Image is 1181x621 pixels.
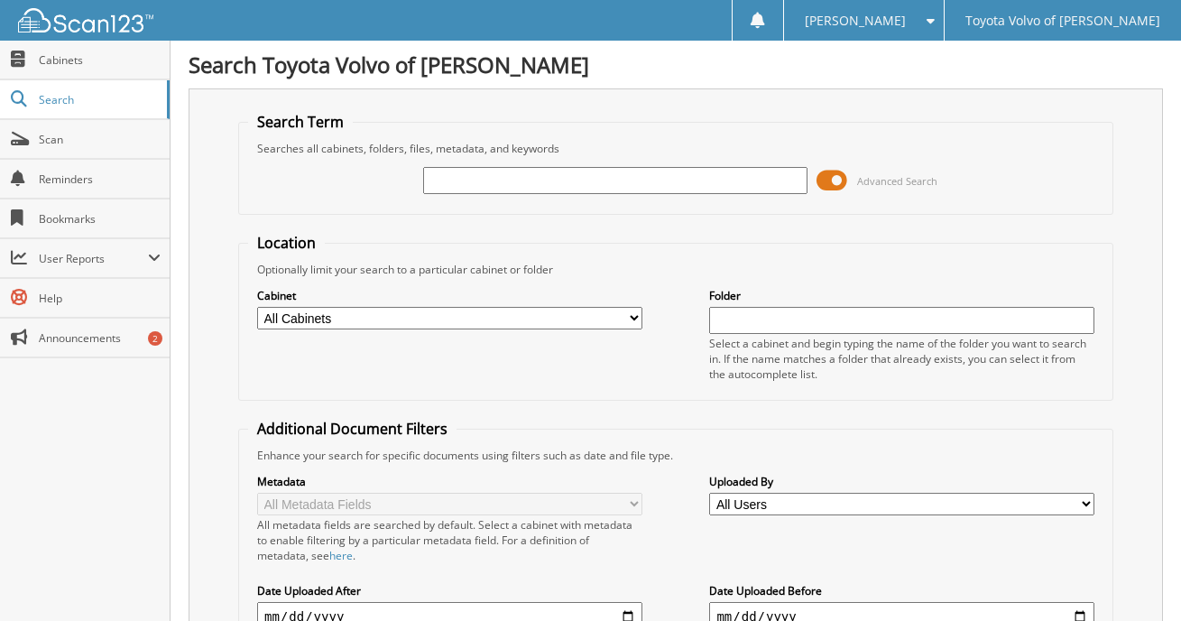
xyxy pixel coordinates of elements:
label: Cabinet [257,288,642,303]
label: Folder [709,288,1094,303]
span: User Reports [39,251,148,266]
legend: Location [248,233,325,253]
div: All metadata fields are searched by default. Select a cabinet with metadata to enable filtering b... [257,517,642,563]
div: 2 [148,331,162,346]
div: Select a cabinet and begin typing the name of the folder you want to search in. If the name match... [709,336,1094,382]
label: Date Uploaded After [257,583,642,598]
label: Uploaded By [709,474,1094,489]
label: Metadata [257,474,642,489]
span: Help [39,291,161,306]
span: Search [39,92,158,107]
div: Enhance your search for specific documents using filters such as date and file type. [248,448,1103,463]
img: scan123-logo-white.svg [18,8,153,32]
span: Advanced Search [857,174,937,188]
span: Announcements [39,330,161,346]
div: Optionally limit your search to a particular cabinet or folder [248,262,1103,277]
div: Searches all cabinets, folders, files, metadata, and keywords [248,141,1103,156]
span: Bookmarks [39,211,161,227]
legend: Additional Document Filters [248,419,457,439]
span: Cabinets [39,52,161,68]
span: [PERSON_NAME] [805,15,906,26]
span: Scan [39,132,161,147]
span: Reminders [39,171,161,187]
h1: Search Toyota Volvo of [PERSON_NAME] [189,50,1163,79]
span: Toyota Volvo of [PERSON_NAME] [965,15,1160,26]
a: here [329,548,353,563]
legend: Search Term [248,112,353,132]
label: Date Uploaded Before [709,583,1094,598]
